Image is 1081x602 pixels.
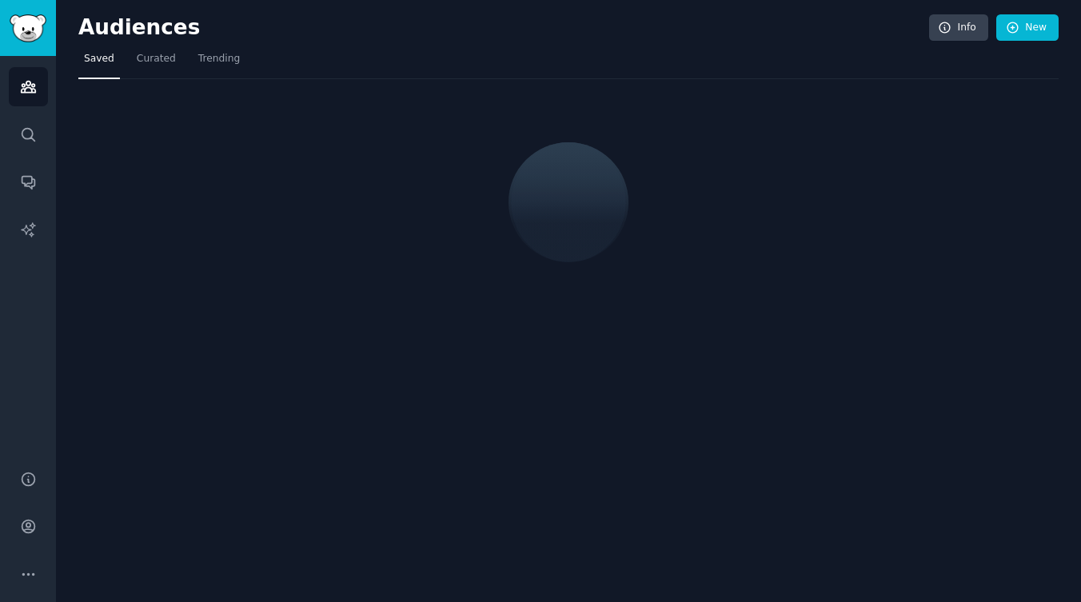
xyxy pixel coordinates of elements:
span: Trending [198,52,240,66]
a: Curated [131,46,181,79]
a: Info [929,14,988,42]
img: GummySearch logo [10,14,46,42]
a: New [996,14,1059,42]
a: Saved [78,46,120,79]
span: Curated [137,52,176,66]
span: Saved [84,52,114,66]
h2: Audiences [78,15,929,41]
a: Trending [193,46,245,79]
